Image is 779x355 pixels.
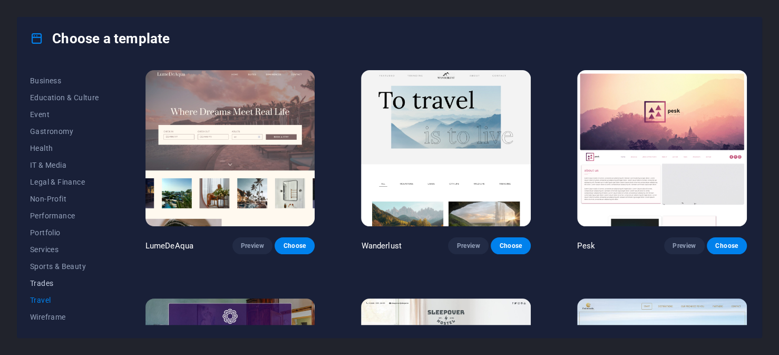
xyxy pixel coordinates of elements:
[145,70,315,226] img: LumeDeAqua
[30,123,99,140] button: Gastronomy
[275,237,315,254] button: Choose
[361,70,531,226] img: Wanderlust
[715,242,738,250] span: Choose
[30,228,99,237] span: Portfolio
[491,237,531,254] button: Choose
[283,242,306,250] span: Choose
[30,178,99,186] span: Legal & Finance
[30,275,99,292] button: Trades
[456,242,480,250] span: Preview
[30,30,170,47] h4: Choose a template
[30,309,99,325] button: Wireframe
[30,93,99,102] span: Education & Culture
[30,224,99,241] button: Portfolio
[30,190,99,207] button: Non-Profit
[448,237,488,254] button: Preview
[30,258,99,275] button: Sports & Beauty
[30,161,99,169] span: IT & Media
[30,127,99,136] span: Gastronomy
[499,242,522,250] span: Choose
[577,70,747,226] img: Pesk
[577,241,595,251] p: Pesk
[30,245,99,254] span: Services
[30,174,99,190] button: Legal & Finance
[30,89,99,106] button: Education & Culture
[30,72,99,89] button: Business
[30,140,99,157] button: Health
[673,242,696,250] span: Preview
[30,157,99,174] button: IT & Media
[361,241,401,251] p: Wanderlust
[30,76,99,85] span: Business
[30,195,99,203] span: Non-Profit
[145,241,193,251] p: LumeDeAqua
[30,110,99,119] span: Event
[30,106,99,123] button: Event
[30,144,99,152] span: Health
[30,241,99,258] button: Services
[30,292,99,309] button: Travel
[30,262,99,271] span: Sports & Beauty
[241,242,264,250] span: Preview
[30,313,99,321] span: Wireframe
[664,237,704,254] button: Preview
[30,279,99,287] span: Trades
[30,296,99,304] span: Travel
[30,207,99,224] button: Performance
[707,237,747,254] button: Choose
[232,237,272,254] button: Preview
[30,212,99,220] span: Performance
